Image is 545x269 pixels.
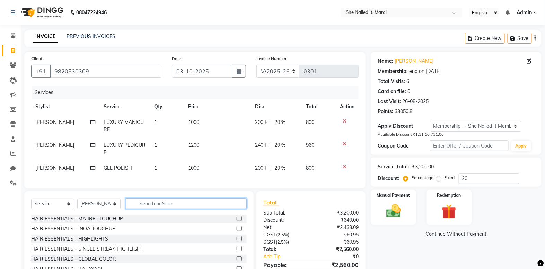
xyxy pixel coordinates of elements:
label: Manual Payment [377,192,410,199]
div: Membership: [378,68,408,75]
div: Apply Discount [378,123,430,130]
div: HAIR ESSENTIALS - MAJIREL TOUCHUP [31,215,123,222]
span: 1000 [188,119,199,125]
div: 33050.8 [395,108,412,115]
label: Client [31,56,42,62]
span: 800 [306,119,314,125]
input: Enter Offer / Coupon Code [430,140,508,151]
div: Points: [378,108,393,115]
span: 1 [154,119,157,125]
label: Percentage [411,175,433,181]
a: Add Tip [258,253,320,260]
label: Date [172,56,181,62]
button: Create New [465,33,505,44]
a: INVOICE [33,31,58,43]
div: Discount: [378,175,399,182]
div: Service Total: [378,163,409,170]
div: HAIR ESSENTIALS - GLOBAL COLOR [31,255,116,263]
span: 800 [306,165,314,171]
a: [PERSON_NAME] [395,58,433,65]
span: [PERSON_NAME] [35,119,74,125]
div: end on [DATE] [409,68,441,75]
span: 20 % [274,119,285,126]
div: ₹2,560.00 [311,261,364,269]
span: 20 % [274,165,285,172]
div: ₹60.95 [311,238,364,246]
img: logo [18,3,65,22]
span: GEL POLISH [104,165,132,171]
button: Save [508,33,532,44]
div: ( ) [258,231,311,238]
div: HAIR ESSENTIALS - HIGHLIGHTS [31,235,108,243]
span: CGST [263,232,276,238]
div: Services [32,86,364,99]
div: 0 [407,88,410,95]
div: Total: [258,246,311,253]
span: 1200 [188,142,199,148]
button: Apply [511,141,531,151]
span: 200 F [255,165,267,172]
div: 26-08-2025 [402,98,429,105]
span: Total [263,199,279,206]
div: 6 [406,78,409,85]
span: 240 F [255,142,267,149]
span: SGST [263,239,276,245]
a: PREVIOUS INVOICES [67,33,115,40]
span: LUXURY PEDICURE [104,142,146,155]
div: HAIR ESSENTIALS - INOA TOUCHUP [31,225,115,233]
span: 1000 [188,165,199,171]
input: Search by Name/Mobile/Email/Code [50,65,161,78]
label: Invoice Number [256,56,287,62]
div: Available Discount ₹1,11,10,711.00 [378,132,535,137]
div: Card on file: [378,88,406,95]
span: | [270,119,272,126]
span: | [270,165,272,172]
div: Coupon Code [378,142,430,150]
div: Name: [378,58,393,65]
div: ₹0 [320,253,364,260]
th: Disc [251,99,302,115]
span: 960 [306,142,314,148]
span: 20 % [274,142,285,149]
div: ₹2,438.09 [311,224,364,231]
div: ₹3,200.00 [311,209,364,217]
div: Discount: [258,217,311,224]
div: Net: [258,224,311,231]
img: _cash.svg [382,203,405,219]
span: LUXURY MANICURE [104,119,144,133]
img: _gift.svg [437,203,461,221]
div: ₹60.95 [311,231,364,238]
div: Sub Total: [258,209,311,217]
b: 08047224946 [76,3,107,22]
label: Fixed [444,175,455,181]
span: Admin [517,9,532,16]
th: Total [302,99,336,115]
label: Redemption [437,192,461,199]
div: ₹640.00 [311,217,364,224]
div: Payable: [258,261,311,269]
span: 2.5% [277,239,288,245]
div: ₹3,200.00 [412,163,434,170]
div: Total Visits: [378,78,405,85]
span: 2.5% [278,232,288,237]
th: Stylist [31,99,99,115]
span: 1 [154,142,157,148]
div: Last Visit: [378,98,401,105]
a: Continue Without Payment [372,230,540,238]
th: Action [336,99,359,115]
span: [PERSON_NAME] [35,165,74,171]
div: HAIR ESSENTIALS - SINGLE STREAK HIGHLIGHT [31,245,143,253]
span: 1 [154,165,157,171]
span: 200 F [255,119,267,126]
span: | [270,142,272,149]
th: Service [99,99,150,115]
div: ( ) [258,238,311,246]
th: Price [184,99,251,115]
div: ₹2,560.00 [311,246,364,253]
input: Search or Scan [126,198,247,209]
span: [PERSON_NAME] [35,142,74,148]
button: +91 [31,65,51,78]
th: Qty [150,99,184,115]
